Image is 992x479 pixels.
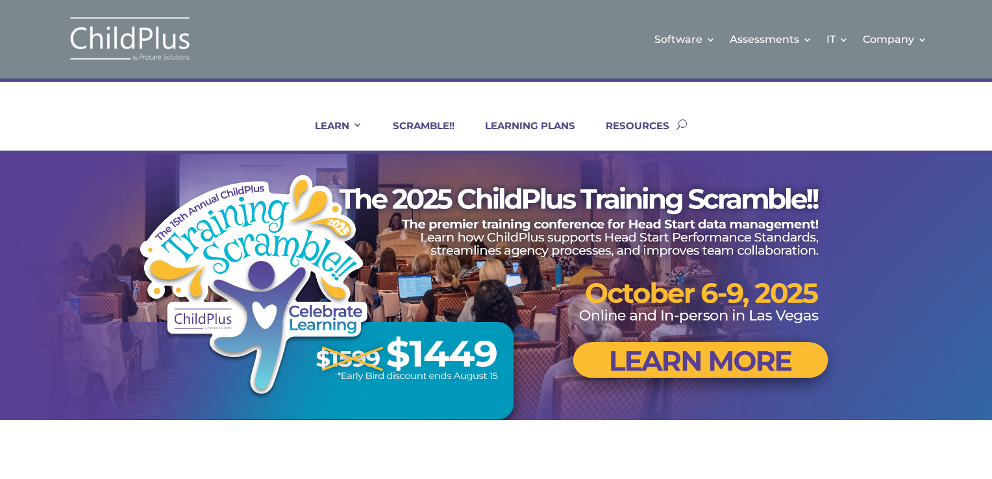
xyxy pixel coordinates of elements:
a: Company [863,13,927,66]
a: Assessments [730,13,812,66]
a: LEARN [299,119,362,151]
a: SCRAMBLE!! [377,119,454,151]
a: RESOURCES [589,119,669,151]
a: Software [654,13,715,66]
a: IT [826,13,849,66]
a: LEARNING PLANS [469,119,575,151]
